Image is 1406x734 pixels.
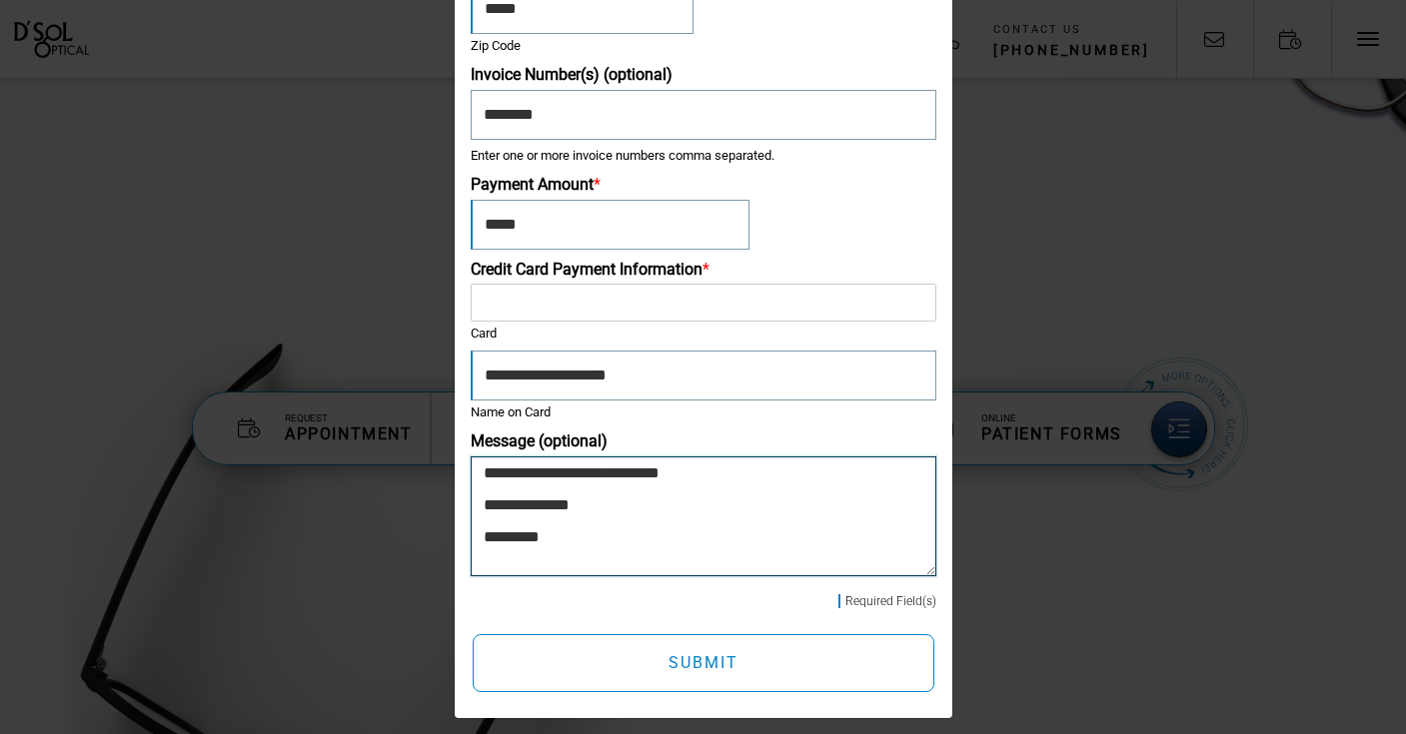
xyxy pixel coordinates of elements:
[471,148,936,165] div: Enter one or more invoice numbers comma separated.
[471,65,936,86] label: Invoice Number(s) (optional)
[471,404,936,421] label: Name on Card
[471,260,936,281] label: Credit Card Payment Information
[471,326,936,343] label: Card
[473,634,934,692] button: Submit
[471,38,694,55] label: Zip Code
[471,431,936,452] label: Message (optional)
[471,175,936,196] label: Payment Amount
[838,594,936,608] span: Required Field(s)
